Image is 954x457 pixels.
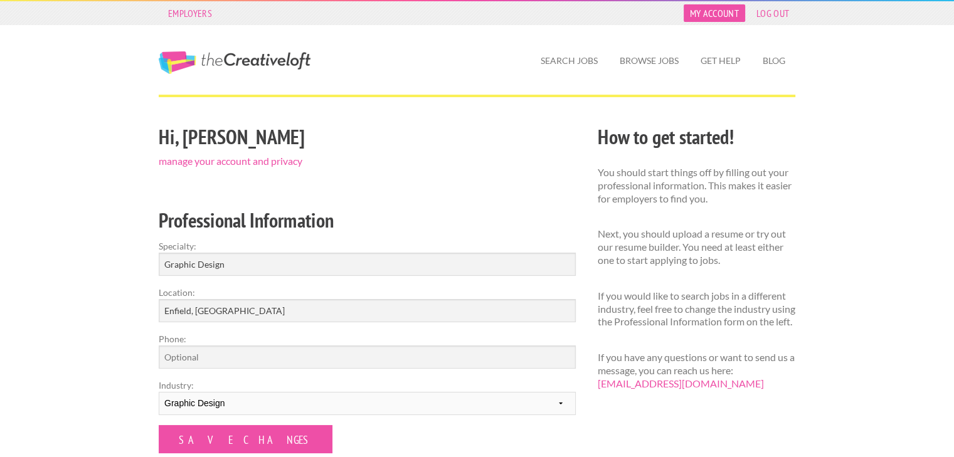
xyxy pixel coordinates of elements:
p: If you have any questions or want to send us a message, you can reach us here: [598,351,795,390]
a: Employers [162,4,218,22]
p: If you would like to search jobs in a different industry, feel free to change the industry using ... [598,290,795,328]
a: [EMAIL_ADDRESS][DOMAIN_NAME] [598,377,764,389]
label: Phone: [159,332,576,345]
a: Get Help [691,46,751,75]
a: My Account [684,4,745,22]
h2: Professional Information [159,206,576,234]
input: Optional [159,345,576,369]
label: Industry: [159,379,576,392]
a: manage your account and privacy [159,155,302,167]
label: Specialty: [159,239,576,253]
label: Location: [159,286,576,299]
p: Next, you should upload a resume or try out our resume builder. You need at least either one to s... [598,228,795,266]
input: Save Changes [159,425,332,453]
a: The Creative Loft [159,51,310,74]
p: You should start things off by filling out your professional information. This makes it easier fo... [598,166,795,205]
h2: How to get started! [598,123,795,151]
h2: Hi, [PERSON_NAME] [159,123,576,151]
a: Search Jobs [531,46,608,75]
input: e.g. New York, NY [159,299,576,322]
a: Blog [753,46,795,75]
a: Log Out [750,4,795,22]
a: Browse Jobs [610,46,689,75]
